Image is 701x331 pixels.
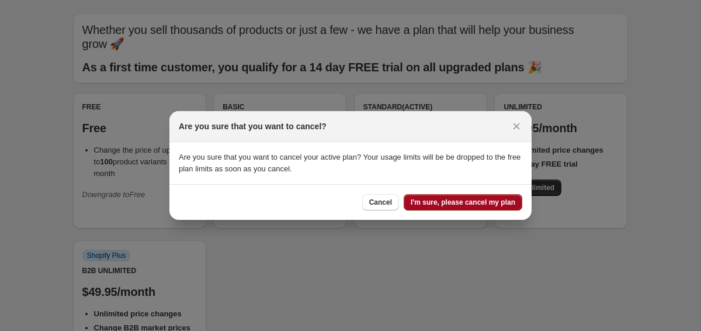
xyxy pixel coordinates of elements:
span: I'm sure, please cancel my plan [411,198,515,207]
h2: Are you sure that you want to cancel? [179,120,327,132]
p: Are you sure that you want to cancel your active plan? Your usage limits will be be dropped to th... [179,151,522,175]
button: Close [508,118,525,135]
button: I'm sure, please cancel my plan [404,194,522,211]
button: Cancel [362,194,399,211]
span: Cancel [369,198,392,207]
